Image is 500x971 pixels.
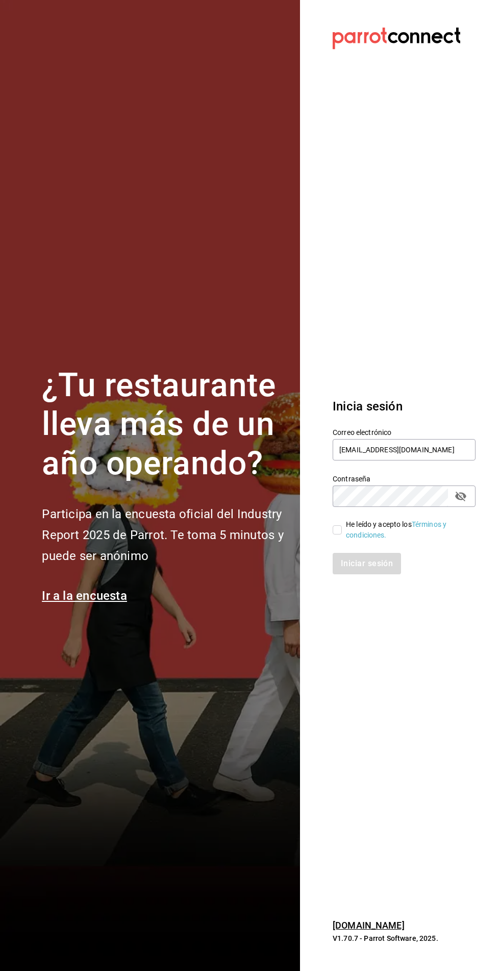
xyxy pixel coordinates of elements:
h1: ¿Tu restaurante lleva más de un año operando? [42,366,288,483]
a: [DOMAIN_NAME] [333,920,405,931]
input: Ingresa tu correo electrónico [333,439,476,460]
h3: Inicia sesión [333,397,476,416]
label: Correo electrónico [333,428,476,435]
p: V1.70.7 - Parrot Software, 2025. [333,933,476,943]
a: Términos y condiciones. [346,520,446,539]
h2: Participa en la encuesta oficial del Industry Report 2025 de Parrot. Te toma 5 minutos y puede se... [42,504,288,566]
a: Ir a la encuesta [42,589,127,603]
div: He leído y acepto los [346,519,467,541]
label: Contraseña [333,475,476,482]
button: passwordField [452,488,469,505]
